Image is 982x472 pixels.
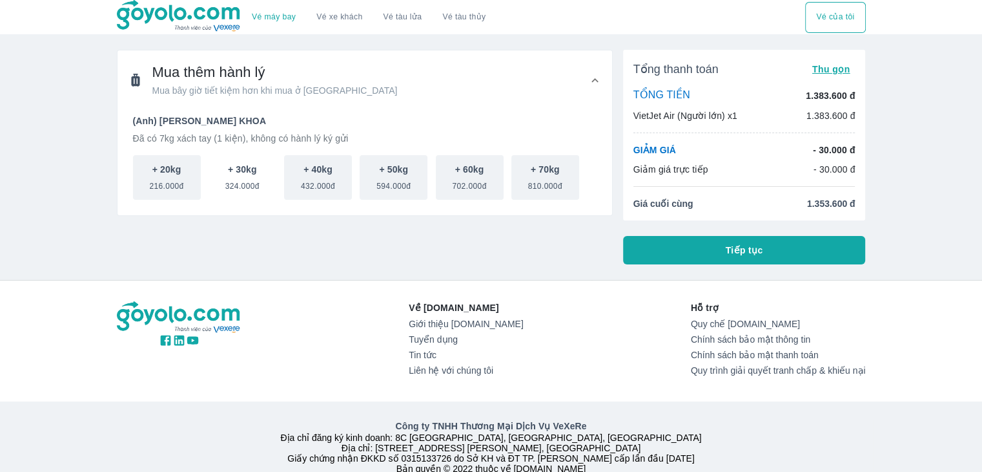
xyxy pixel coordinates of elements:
span: 432.000đ [301,176,335,191]
button: + 30kg324.000đ [209,155,276,200]
p: Hỗ trợ [691,301,866,314]
button: + 60kg702.000đ [436,155,504,200]
div: Mua thêm hành lýMua bây giờ tiết kiệm hơn khi mua ở [GEOGRAPHIC_DATA] [118,50,612,110]
span: Thu gọn [812,64,850,74]
a: Liên hệ với chúng tôi [409,365,523,376]
a: Quy chế [DOMAIN_NAME] [691,319,866,329]
p: + 70kg [531,163,560,176]
span: 702.000đ [452,176,486,191]
p: + 60kg [455,163,484,176]
span: Mua bây giờ tiết kiệm hơn khi mua ở [GEOGRAPHIC_DATA] [152,84,398,97]
button: Vé tàu thủy [432,2,496,33]
p: - 30.000 đ [813,144,855,156]
span: 594.000đ [376,176,411,191]
div: Mua thêm hành lýMua bây giờ tiết kiệm hơn khi mua ở [GEOGRAPHIC_DATA] [118,110,612,215]
button: + 20kg216.000đ [133,155,201,200]
a: Tin tức [409,350,523,360]
div: choose transportation mode [805,2,865,33]
button: + 40kg432.000đ [284,155,352,200]
span: 324.000đ [225,176,260,191]
p: 1.383.600 đ [806,89,855,102]
a: Chính sách bảo mật thông tin [691,334,866,345]
p: Đã có 7kg xách tay (1 kiện), không có hành lý ký gửi [133,132,597,145]
span: 216.000đ [149,176,183,191]
p: + 50kg [379,163,408,176]
p: + 20kg [152,163,181,176]
p: + 40kg [303,163,332,176]
div: scrollable baggage options [133,155,597,200]
button: Vé của tôi [805,2,865,33]
span: Mua thêm hành lý [152,63,398,81]
span: 810.000đ [528,176,562,191]
span: Giá cuối cùng [633,197,693,210]
img: logo [117,301,242,334]
a: Vé tàu lửa [373,2,433,33]
button: + 70kg810.000đ [511,155,579,200]
p: TỔNG TIỀN [633,89,690,103]
a: Tuyển dụng [409,334,523,345]
button: Tiếp tục [623,236,866,264]
p: GIẢM GIÁ [633,144,676,156]
p: 1.383.600 đ [806,109,855,122]
button: + 50kg594.000đ [360,155,427,200]
p: Về [DOMAIN_NAME] [409,301,523,314]
button: Thu gọn [807,60,855,78]
a: Quy trình giải quyết tranh chấp & khiếu nại [691,365,866,376]
p: Giảm giá trực tiếp [633,163,708,176]
a: Chính sách bảo mật thanh toán [691,350,866,360]
p: + 30kg [228,163,257,176]
span: Tổng thanh toán [633,61,719,77]
span: Tiếp tục [726,244,763,257]
p: - 30.000 đ [813,163,855,176]
p: Công ty TNHH Thương Mại Dịch Vụ VeXeRe [119,420,863,433]
a: Vé xe khách [316,12,362,22]
a: Vé máy bay [252,12,296,22]
a: Giới thiệu [DOMAIN_NAME] [409,319,523,329]
p: (Anh) [PERSON_NAME] KHOA [133,114,597,127]
p: VietJet Air (Người lớn) x1 [633,109,737,122]
span: 1.353.600 đ [807,197,855,210]
div: choose transportation mode [241,2,496,33]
